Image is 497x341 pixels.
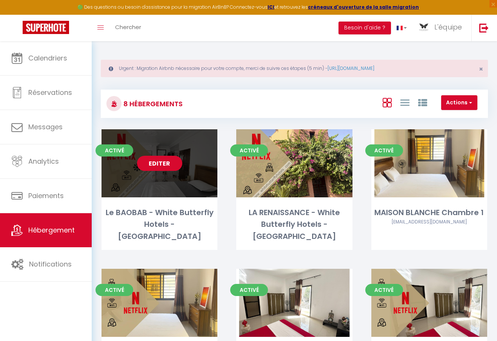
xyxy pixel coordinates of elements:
a: ICI [268,4,274,10]
span: × [479,64,483,74]
div: Le BAOBAB - White Butterfly Hotels - [GEOGRAPHIC_DATA] [102,207,217,242]
span: Paiements [28,191,64,200]
button: Besoin d'aide ? [339,22,391,34]
a: Vue par Groupe [418,96,427,108]
h3: 8 Hébergements [122,95,183,112]
span: Messages [28,122,63,132]
img: ... [418,22,429,33]
span: Activé [230,284,268,296]
span: Calendriers [28,53,67,63]
div: MAISON BLANCHE Chambre 1 [371,207,487,219]
a: [URL][DOMAIN_NAME] [328,65,374,71]
span: Réservations [28,88,72,97]
a: Chercher [109,15,147,41]
span: Activé [95,284,133,296]
span: Activé [95,144,133,157]
a: ... L'équipe [412,15,471,41]
button: Ouvrir le widget de chat LiveChat [6,3,29,26]
div: Urgent : Migration Airbnb nécessaire pour votre compte, merci de suivre ces étapes (5 min) - [101,60,488,77]
span: Hébergement [28,225,75,235]
button: Close [479,66,483,73]
a: Editer [137,156,182,171]
span: L'équipe [434,22,462,32]
span: Chercher [115,23,141,31]
button: Actions [441,95,477,110]
a: créneaux d'ouverture de la salle migration [308,4,419,10]
span: Activé [365,144,403,157]
img: Super Booking [23,21,69,34]
div: Airbnb [371,219,487,226]
span: Analytics [28,157,59,166]
span: Notifications [29,259,72,269]
div: LA RENAISSANCE - White Butterfly Hotels - [GEOGRAPHIC_DATA] [236,207,352,242]
span: Activé [230,144,268,157]
span: Activé [365,284,403,296]
a: Vue en Box [383,96,392,108]
a: Vue en Liste [400,96,409,108]
img: logout [479,23,489,33]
